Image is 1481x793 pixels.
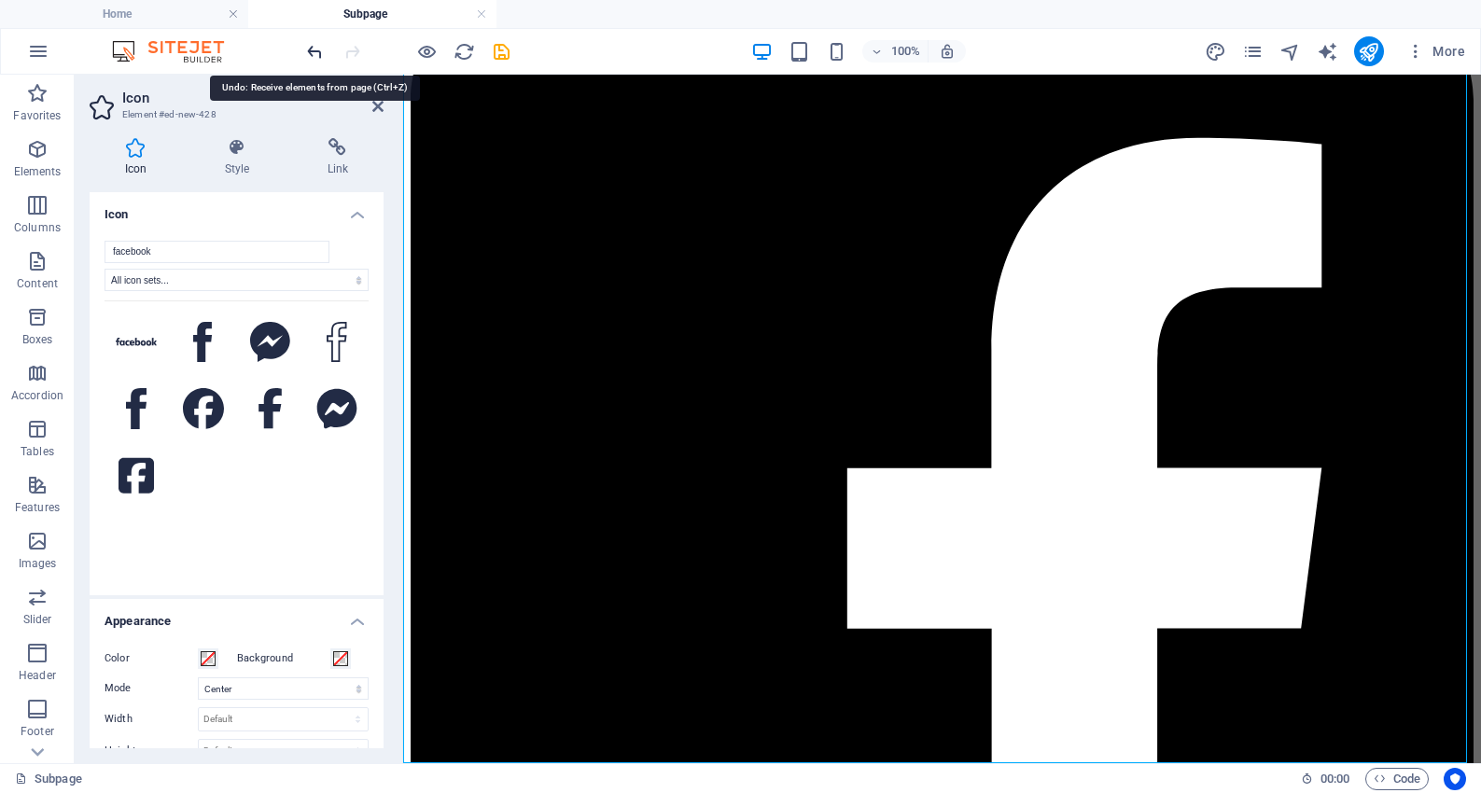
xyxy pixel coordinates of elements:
p: Slider [23,612,52,627]
h2: Icon [122,90,384,106]
p: Elements [14,164,62,179]
i: Publish [1358,41,1379,63]
button: Facebook (FontAwesome Brands) [172,377,235,440]
h4: Subpage [248,4,496,24]
button: text_generator [1317,40,1339,63]
button: save [490,40,512,63]
i: AI Writer [1317,41,1338,63]
button: design [1205,40,1227,63]
h4: Appearance [90,599,384,633]
button: reload [453,40,475,63]
h6: Session time [1301,768,1350,790]
button: Square Facebook (FontAwesome Brands) [105,444,168,508]
button: Ion Social Facebook Outline (Ionicons) [305,311,369,374]
label: Width [105,714,198,724]
label: Height [105,745,198,756]
label: Color [105,647,198,670]
i: Reload page [454,41,475,63]
button: Social Facebook (IcoFont) [172,311,235,374]
p: Footer [21,724,54,739]
button: navigator [1279,40,1302,63]
button: undo [303,40,326,63]
span: 00 00 [1320,768,1349,790]
h4: Icon [90,192,384,226]
button: More [1399,36,1473,66]
p: Columns [14,220,61,235]
button: Usercentrics [1444,768,1466,790]
h4: Link [292,138,384,177]
button: pages [1242,40,1264,63]
p: Images [19,556,57,571]
button: Facebook Messenger (FontAwesome Brands) [305,377,369,440]
p: Accordion [11,388,63,403]
button: Ion Social Facebook (Ionicons) [105,377,168,440]
button: Facebook F (FontAwesome Brands) [239,377,302,440]
input: Search icons (square, star half, etc.) [105,241,329,263]
button: publish [1354,36,1384,66]
p: Tables [21,444,54,459]
i: Navigator [1279,41,1301,63]
p: Header [19,668,56,683]
i: Pages (Ctrl+Alt+S) [1242,41,1264,63]
h3: Element #ed-new-428 [122,106,346,123]
i: Save (Ctrl+S) [491,41,512,63]
button: Code [1365,768,1429,790]
p: Favorites [13,108,61,123]
img: Editor Logo [107,40,247,63]
p: Boxes [22,332,53,347]
h6: 100% [890,40,920,63]
p: Features [15,500,60,515]
a: Click to cancel selection. Double-click to open Pages [15,768,82,790]
button: Brand Facebook (IcoFont) [105,311,168,374]
label: Background [237,647,330,670]
button: 100% [862,40,929,63]
i: Design (Ctrl+Alt+Y) [1205,41,1226,63]
label: Mode [105,677,198,700]
span: Code [1374,768,1420,790]
h4: Icon [90,138,189,177]
i: On resize automatically adjust zoom level to fit chosen device. [939,43,956,60]
span: More [1406,42,1465,61]
button: Social Facebook Messenger (IcoFont) [239,311,302,374]
span: : [1334,772,1336,786]
p: Content [17,276,58,291]
button: Click here to leave preview mode and continue editing [415,40,438,63]
h4: Style [189,138,292,177]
